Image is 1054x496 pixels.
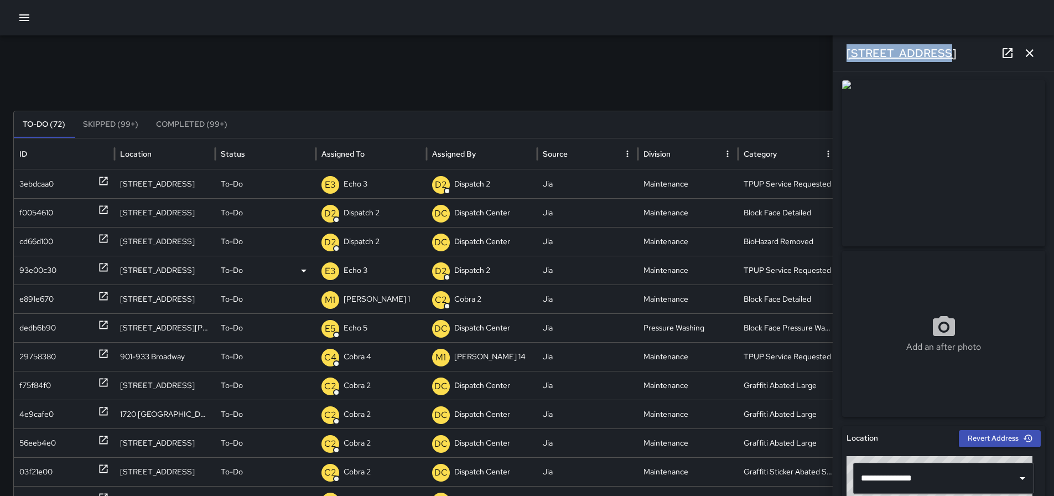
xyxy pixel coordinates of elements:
p: C2 [324,466,336,479]
p: Dispatch Center [454,228,510,256]
p: C2 [435,293,447,307]
div: 2264 Webster Street [115,313,215,342]
p: Echo 3 [344,256,367,285]
p: Dispatch Center [454,400,510,428]
p: To-Do [221,228,243,256]
div: 93e00c30 [19,256,56,285]
div: Jia [537,342,638,371]
p: M1 [435,351,446,364]
p: Dispatch Center [454,371,510,400]
p: To-Do [221,458,243,486]
p: DC [434,380,448,393]
div: Block Face Detailed [738,198,839,227]
div: 1970 Franklin Street [115,457,215,486]
div: 901-933 Broadway [115,342,215,371]
div: Maintenance [638,342,739,371]
p: DC [434,409,448,422]
p: Cobra 2 [344,429,371,457]
div: e891e670 [19,285,54,313]
div: Jia [537,313,638,342]
button: Source column menu [620,146,635,162]
div: cd66d100 [19,228,53,256]
div: Jia [537,428,638,457]
p: C2 [324,437,336,451]
p: C4 [324,351,336,364]
div: Jia [537,400,638,428]
div: BioHazard Removed [738,227,839,256]
div: Jia [537,457,638,486]
div: Graffiti Abated Large [738,400,839,428]
div: Block Face Pressure Washed [738,313,839,342]
p: To-Do [221,256,243,285]
div: Jia [537,285,638,313]
div: Jia [537,371,638,400]
p: To-Do [221,371,243,400]
div: Graffiti Abated Large [738,371,839,400]
button: Division column menu [720,146,735,162]
div: Maintenance [638,457,739,486]
div: 1624 Franklin Street [115,256,215,285]
div: TPUP Service Requested [738,342,839,371]
div: Location [120,149,152,159]
div: Block Face Detailed [738,285,839,313]
p: Dispatch 2 [344,228,380,256]
div: Maintenance [638,169,739,198]
p: To-Do [221,199,243,227]
p: To-Do [221,285,243,313]
div: Pressure Washing [638,313,739,342]
p: Dispatch Center [454,429,510,457]
button: Completed (99+) [147,111,236,138]
div: Assigned To [321,149,365,159]
p: DC [434,437,448,451]
p: [PERSON_NAME] 1 [344,285,410,313]
p: To-Do [221,343,243,371]
div: Status [221,149,245,159]
div: Maintenance [638,400,739,428]
div: f0054610 [19,199,53,227]
div: Graffiti Sticker Abated Small [738,457,839,486]
p: Cobra 2 [454,285,481,313]
div: Maintenance [638,285,739,313]
div: 3ebdcaa0 [19,170,54,198]
div: Source [543,149,568,159]
p: Echo 3 [344,170,367,198]
div: Jia [537,198,638,227]
div: 359 15th Street [115,285,215,313]
p: C2 [324,380,336,393]
p: To-Do [221,429,243,457]
p: Dispatch Center [454,314,510,342]
div: 4e9cafe0 [19,400,54,428]
div: 278 17th Street [115,428,215,457]
div: f75f84f0 [19,371,51,400]
p: To-Do [221,400,243,428]
div: Assigned By [432,149,476,159]
p: Echo 5 [344,314,367,342]
div: Jia [537,227,638,256]
p: Dispatch Center [454,199,510,227]
div: Jia [537,169,638,198]
div: Maintenance [638,371,739,400]
div: Maintenance [638,428,739,457]
div: 29758380 [19,343,56,371]
div: Maintenance [638,256,739,285]
div: 1720 Broadway [115,400,215,428]
p: DC [434,236,448,249]
div: Division [643,149,671,159]
p: To-Do [221,314,243,342]
p: Cobra 2 [344,458,371,486]
div: 1518 Broadway [115,169,215,198]
div: TPUP Service Requested [738,169,839,198]
p: DC [434,322,448,335]
div: Category [744,149,777,159]
p: To-Do [221,170,243,198]
div: Maintenance [638,198,739,227]
button: To-Do (72) [14,111,74,138]
div: 380 15th Street [115,227,215,256]
div: 03f21e00 [19,458,53,486]
p: Dispatch 2 [344,199,380,227]
div: dedb6b90 [19,314,56,342]
div: ID [19,149,27,159]
p: Dispatch 2 [454,256,490,285]
p: DC [434,466,448,479]
button: Skipped (99+) [74,111,147,138]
